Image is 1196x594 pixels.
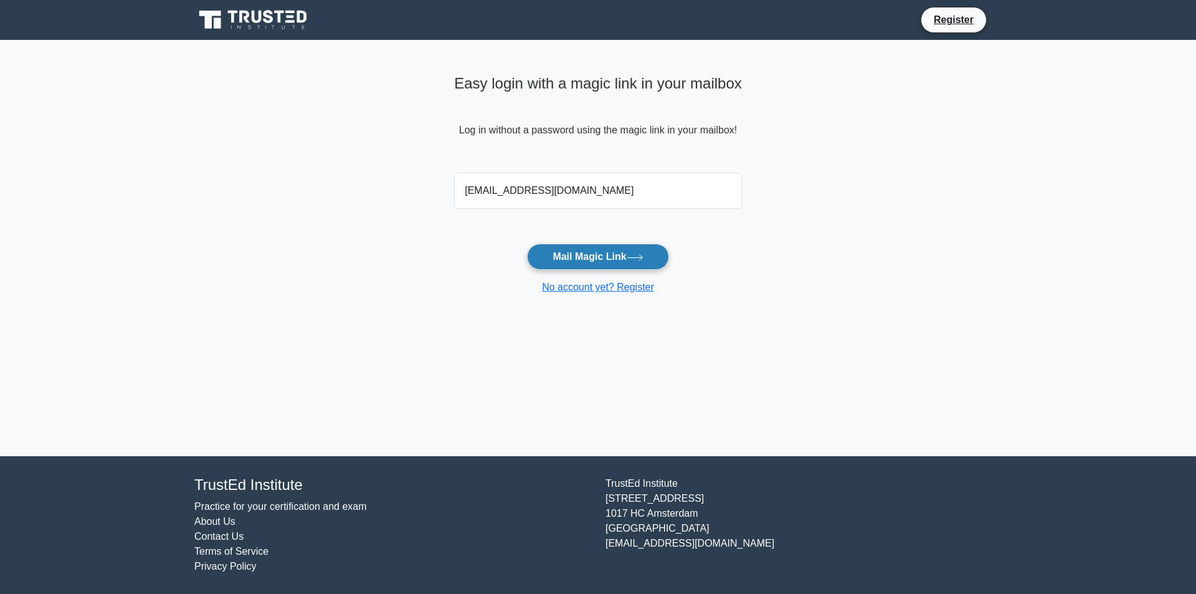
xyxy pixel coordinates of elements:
[454,173,742,209] input: Email
[194,476,591,494] h4: TrustEd Institute
[542,282,654,292] a: No account yet? Register
[194,561,257,572] a: Privacy Policy
[454,75,742,93] h4: Easy login with a magic link in your mailbox
[194,516,235,527] a: About Us
[454,70,742,168] div: Log in without a password using the magic link in your mailbox!
[194,531,244,542] a: Contact Us
[194,546,268,557] a: Terms of Service
[598,476,1009,574] div: TrustEd Institute [STREET_ADDRESS] 1017 HC Amsterdam [GEOGRAPHIC_DATA] [EMAIL_ADDRESS][DOMAIN_NAME]
[527,244,668,270] button: Mail Magic Link
[926,12,981,27] a: Register
[194,501,367,512] a: Practice for your certification and exam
